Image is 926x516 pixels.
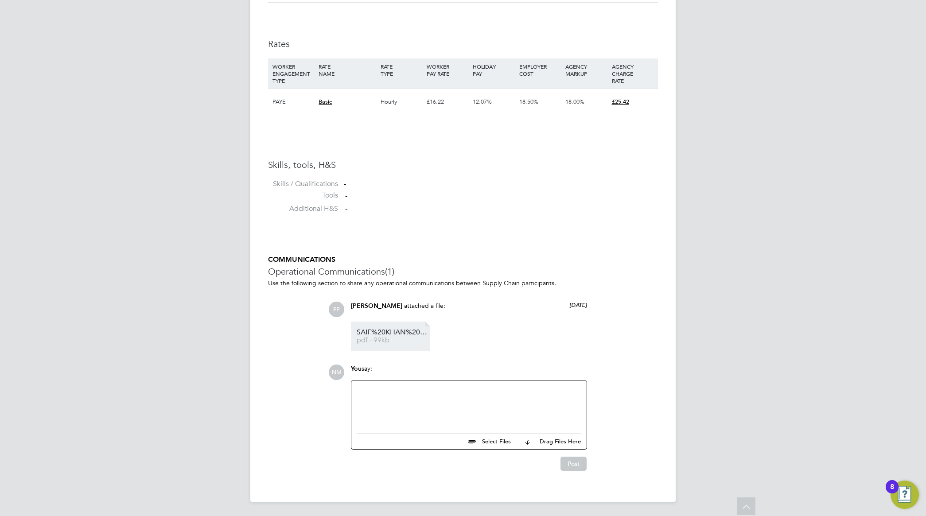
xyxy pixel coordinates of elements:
span: - [345,205,347,213]
h5: COMMUNICATIONS [268,255,658,264]
div: EMPLOYER COST [517,58,563,81]
button: Drag Files Here [518,433,581,451]
span: - [345,191,347,200]
div: 8 [890,487,894,498]
span: NM [329,365,344,380]
span: Basic [319,98,332,105]
span: attached a file: [404,302,445,310]
span: £25.42 [612,98,629,105]
div: WORKER PAY RATE [424,58,471,81]
div: Hourly [378,89,424,115]
div: say: [351,365,587,380]
span: [PERSON_NAME] [351,302,402,310]
h3: Operational Communications [268,266,658,277]
div: RATE TYPE [378,58,424,81]
p: Use the following section to share any operational communications between Supply Chain participants. [268,279,658,287]
label: Skills / Qualifications [268,179,338,189]
span: 18.00% [565,98,584,105]
div: - [344,179,658,189]
button: Open Resource Center, 8 new notifications [891,481,919,509]
div: PAYE [270,89,316,115]
div: £16.22 [424,89,471,115]
button: Post [560,457,587,471]
span: [DATE] [569,301,587,309]
h3: Rates [268,38,658,50]
div: RATE NAME [316,58,378,81]
label: Additional H&S [268,204,338,213]
span: SAIF%20KHAN%20-%20MH%20CV.cleaned [357,329,428,336]
span: (1) [385,266,394,277]
span: FP [329,302,344,317]
h3: Skills, tools, H&S [268,159,658,171]
div: WORKER ENGAGEMENT TYPE [270,58,316,89]
div: HOLIDAY PAY [471,58,517,81]
label: Tools [268,191,338,200]
span: You [351,365,362,372]
span: pdf - 99kb [357,337,428,344]
a: SAIF%20KHAN%20-%20MH%20CV.cleaned pdf - 99kb [357,329,428,344]
span: 12.07% [473,98,492,105]
span: 18.50% [519,98,538,105]
div: AGENCY MARKUP [563,58,609,81]
div: AGENCY CHARGE RATE [610,58,656,89]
